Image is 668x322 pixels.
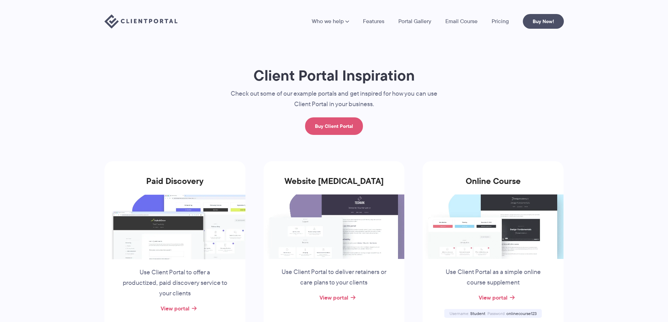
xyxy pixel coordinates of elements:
[423,176,564,194] h3: Online Course
[217,66,452,85] h1: Client Portal Inspiration
[312,19,349,24] a: Who we help
[450,310,469,316] span: Username
[470,310,485,316] span: Student
[506,310,537,316] span: onlinecourse123
[161,304,189,313] a: View portal
[281,267,387,288] p: Use Client Portal to deliver retainers or care plans to your clients
[445,19,478,24] a: Email Course
[122,267,228,299] p: Use Client Portal to offer a productized, paid discovery service to your clients
[487,310,505,316] span: Password
[363,19,384,24] a: Features
[440,267,546,288] p: Use Client Portal as a simple online course supplement
[398,19,431,24] a: Portal Gallery
[264,176,405,194] h3: Website [MEDICAL_DATA]
[492,19,509,24] a: Pricing
[319,293,348,302] a: View portal
[523,14,564,29] a: Buy Now!
[104,176,245,194] h3: Paid Discovery
[479,293,507,302] a: View portal
[217,89,452,110] p: Check out some of our example portals and get inspired for how you can use Client Portal in your ...
[305,117,363,135] a: Buy Client Portal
